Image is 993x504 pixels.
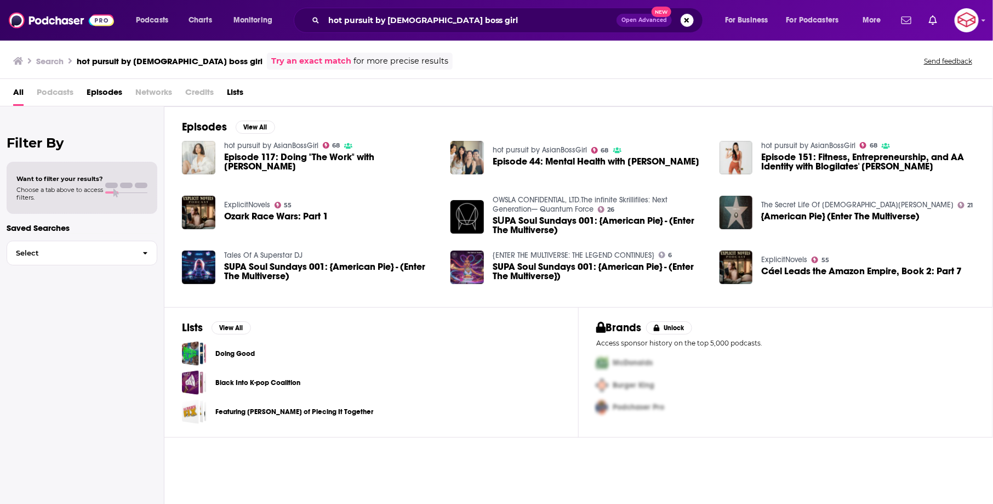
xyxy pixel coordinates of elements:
[924,11,941,30] a: Show notifications dropdown
[215,377,300,389] a: Black Into K-pop Coalition
[182,370,207,395] a: Black Into K-pop Coalition
[227,83,243,106] a: Lists
[332,143,340,148] span: 68
[493,262,706,281] span: SUPA Soul Sundays 001: {American Pie} - (Enter The Multiverse})
[652,7,671,17] span: New
[182,251,215,284] img: SUPA Soul Sundays 001: {American Pie} - (Enter The Multiverse)
[608,207,615,212] span: 26
[182,321,251,335] a: ListsView All
[36,56,64,66] h3: Search
[450,141,484,174] img: Episode 44: Mental Health with Christine Chen
[812,257,829,263] a: 55
[77,56,262,66] h3: hot pursuit by [DEMOGRAPHIC_DATA] boss girl
[720,251,753,284] img: Cáel Leads the Amazon Empire, Book 2: Part 7
[921,56,975,66] button: Send feedback
[7,241,157,265] button: Select
[596,321,642,335] h2: Brands
[592,374,613,397] img: Second Pro Logo
[897,11,916,30] a: Show notifications dropdown
[236,121,275,134] button: View All
[182,341,207,366] a: Doing Good
[215,348,255,360] a: Doing Good
[761,267,962,276] a: Cáel Leads the Amazon Empire, Book 2: Part 7
[7,135,157,151] h2: Filter By
[493,195,667,214] a: OWSLA CONFIDENTIAL, LTD.The infinite Skrillifiles: Next Generation— Quantum Force
[324,12,617,29] input: Search podcasts, credits, & more...
[621,18,667,23] span: Open Advanced
[224,152,438,171] span: Episode 117: Doing "The Work" with [PERSON_NAME]
[304,8,714,33] div: Search podcasts, credits, & more...
[955,8,979,32] img: User Profile
[613,403,664,412] span: Podchaser Pro
[761,152,975,171] a: Episode 151: Fitness, Entrepreneurship, and AA Identity with Blogilates' Cassey Ho
[224,212,328,221] span: Ozark Race Wars: Part 1
[182,399,207,424] a: Featuring David Rosen of Piecing It Together
[717,12,782,29] button: open menu
[725,13,768,28] span: For Business
[601,148,609,153] span: 68
[860,142,877,149] a: 68
[7,250,134,257] span: Select
[16,186,103,201] span: Choose a tab above to access filters.
[450,251,484,284] a: SUPA Soul Sundays 001: {American Pie} - (Enter The Multiverse})
[450,200,484,234] a: SŪPA Soul Sundays 001: {American Pie} - (Enter The Multiverse)
[182,196,215,229] img: Ozark Race Wars: Part 1
[37,83,73,106] span: Podcasts
[284,203,292,208] span: 55
[863,13,881,28] span: More
[592,397,613,419] img: Third Pro Logo
[968,203,973,208] span: 21
[182,120,227,134] h2: Episodes
[224,251,303,260] a: Tales Of A Superstar DJ
[493,216,706,235] a: SŪPA Soul Sundays 001: {American Pie} - (Enter The Multiverse)
[224,200,270,209] a: ExplicitNovels
[212,321,251,335] button: View All
[9,10,114,31] img: Podchaser - Follow, Share and Rate Podcasts
[135,83,172,106] span: Networks
[16,175,103,183] span: Want to filter your results?
[87,83,122,106] a: Episodes
[353,55,448,67] span: for more precise results
[271,55,351,67] a: Try an exact match
[493,157,699,166] a: Episode 44: Mental Health with Christine Chen
[659,252,672,258] a: 6
[855,12,895,29] button: open menu
[275,202,292,208] a: 55
[493,145,587,155] a: hot pursuit by AsianBossGirl
[617,14,672,27] button: Open AdvancedNew
[761,141,855,150] a: hot pursuit by AsianBossGirl
[224,262,438,281] a: SUPA Soul Sundays 001: {American Pie} - (Enter The Multiverse)
[613,381,654,390] span: Burger King
[215,406,373,418] a: Featuring [PERSON_NAME] of Piecing It Together
[955,8,979,32] span: Logged in as callista
[493,251,654,260] a: {ENTER THE MULTIVERSE: THE LEGEND CONTINUES}
[224,141,318,150] a: hot pursuit by AsianBossGirl
[128,12,182,29] button: open menu
[720,141,753,174] img: Episode 151: Fitness, Entrepreneurship, and AA Identity with Blogilates' Cassey Ho
[323,142,340,149] a: 68
[7,223,157,233] p: Saved Searches
[592,352,613,374] img: First Pro Logo
[720,196,753,229] img: {American Pie} (Enter The Multiverse)
[786,13,839,28] span: For Podcasters
[233,13,272,28] span: Monitoring
[181,12,219,29] a: Charts
[761,200,954,209] a: The Secret Life Of Sunnï Blū
[13,83,24,106] span: All
[761,255,807,264] a: ExplicitNovels
[613,358,653,367] span: McDonalds
[761,212,920,221] span: {American Pie} (Enter The Multiverse)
